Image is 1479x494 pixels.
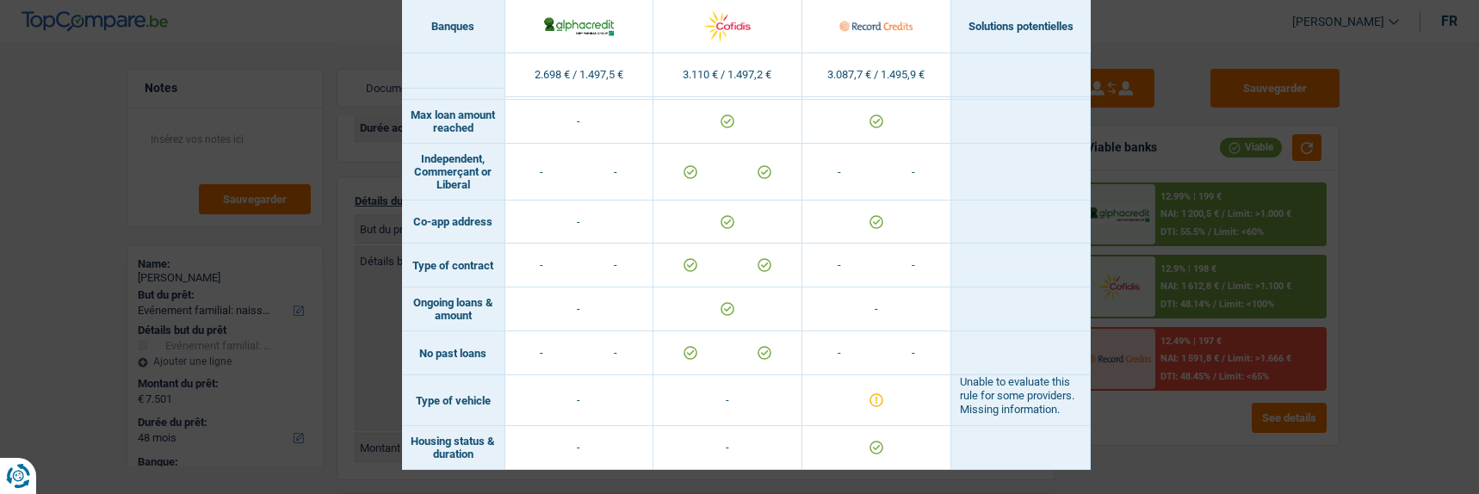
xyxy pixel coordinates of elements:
[402,426,505,470] td: Housing status & duration
[505,144,579,200] td: -
[653,426,802,470] td: -
[579,244,653,287] td: -
[505,244,579,287] td: -
[505,53,654,97] td: 2.698 € / 1.497,5 €
[802,331,876,374] td: -
[505,331,579,374] td: -
[653,53,802,97] td: 3.110 € / 1.497,2 €
[505,287,654,331] td: -
[951,375,1091,426] td: Unable to evaluate this rule for some providers. Missing information.
[876,244,950,287] td: -
[402,144,505,201] td: Independent, Commerçant or Liberal
[876,144,950,200] td: -
[802,244,876,287] td: -
[505,100,654,144] td: -
[690,8,764,45] img: Cofidis
[802,287,951,331] td: -
[505,375,654,426] td: -
[579,144,653,200] td: -
[402,201,505,244] td: Co-app address
[505,426,654,470] td: -
[402,287,505,331] td: Ongoing loans & amount
[402,375,505,426] td: Type of vehicle
[579,331,653,374] td: -
[802,53,951,97] td: 3.087,7 € / 1.495,9 €
[505,201,654,244] td: -
[402,331,505,375] td: No past loans
[542,15,616,37] img: AlphaCredit
[402,100,505,144] td: Max loan amount reached
[876,331,950,374] td: -
[839,8,913,45] img: Record Credits
[653,375,802,426] td: -
[402,244,505,287] td: Type of contract
[802,144,876,200] td: -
